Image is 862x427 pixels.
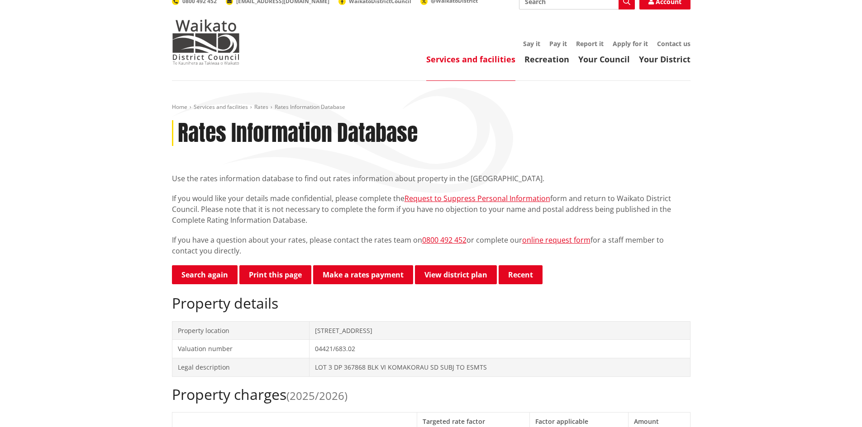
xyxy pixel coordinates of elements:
a: Pay it [549,39,567,48]
td: LOT 3 DP 367868 BLK VI KOMAKORAU SD SUBJ TO ESMTS [309,358,690,376]
a: Report it [576,39,604,48]
a: Recreation [524,54,569,65]
p: If you would like your details made confidential, please complete the form and return to Waikato ... [172,193,691,225]
a: Your District [639,54,691,65]
a: Apply for it [613,39,648,48]
a: 0800 492 452 [422,235,467,245]
a: Your Council [578,54,630,65]
p: Use the rates information database to find out rates information about property in the [GEOGRAPHI... [172,173,691,184]
td: Valuation number [172,340,309,358]
nav: breadcrumb [172,103,691,111]
a: Contact us [657,39,691,48]
h2: Property details [172,295,691,312]
p: If you have a question about your rates, please contact the rates team on or complete our for a s... [172,235,691,256]
a: online request form [522,235,591,245]
a: Search again [172,265,238,284]
span: (2025/2026) [286,388,348,403]
td: 04421/683.02 [309,340,690,358]
img: Waikato District Council - Te Kaunihera aa Takiwaa o Waikato [172,19,240,65]
a: Rates [254,103,268,111]
a: Make a rates payment [313,265,413,284]
a: Request to Suppress Personal Information [405,193,550,203]
a: Services and facilities [426,54,515,65]
h1: Rates Information Database [178,120,418,146]
a: View district plan [415,265,497,284]
td: Legal description [172,358,309,376]
a: Say it [523,39,540,48]
button: Recent [499,265,543,284]
iframe: Messenger Launcher [820,389,853,422]
a: Home [172,103,187,111]
span: Rates Information Database [275,103,345,111]
td: Property location [172,321,309,340]
h2: Property charges [172,386,691,403]
td: [STREET_ADDRESS] [309,321,690,340]
a: Services and facilities [194,103,248,111]
button: Print this page [239,265,311,284]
